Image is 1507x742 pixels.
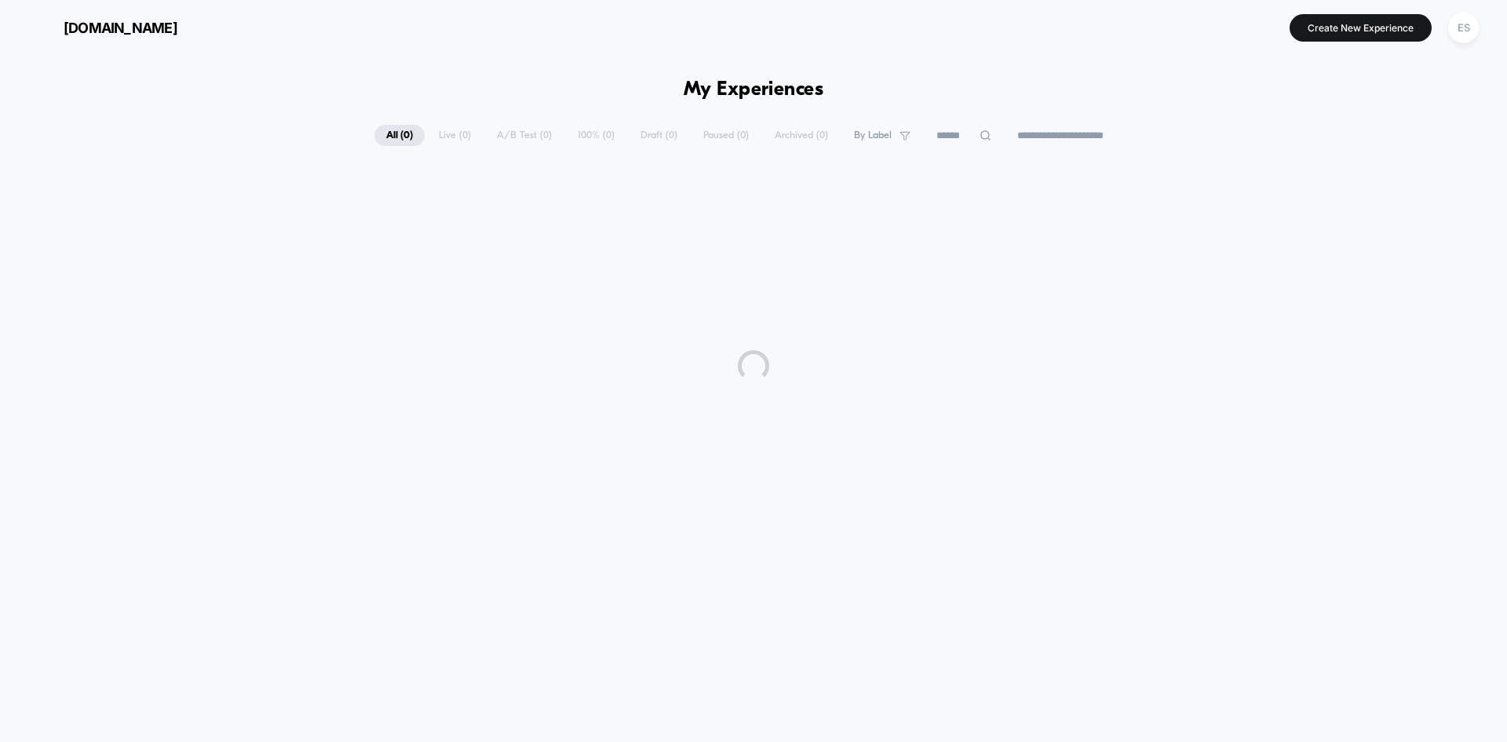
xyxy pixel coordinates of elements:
div: ES [1448,13,1479,43]
button: Create New Experience [1290,14,1432,42]
button: [DOMAIN_NAME] [24,15,182,40]
span: By Label [854,130,892,141]
span: All ( 0 ) [374,125,425,146]
h1: My Experiences [684,79,824,101]
span: [DOMAIN_NAME] [64,20,177,36]
button: ES [1443,12,1483,44]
